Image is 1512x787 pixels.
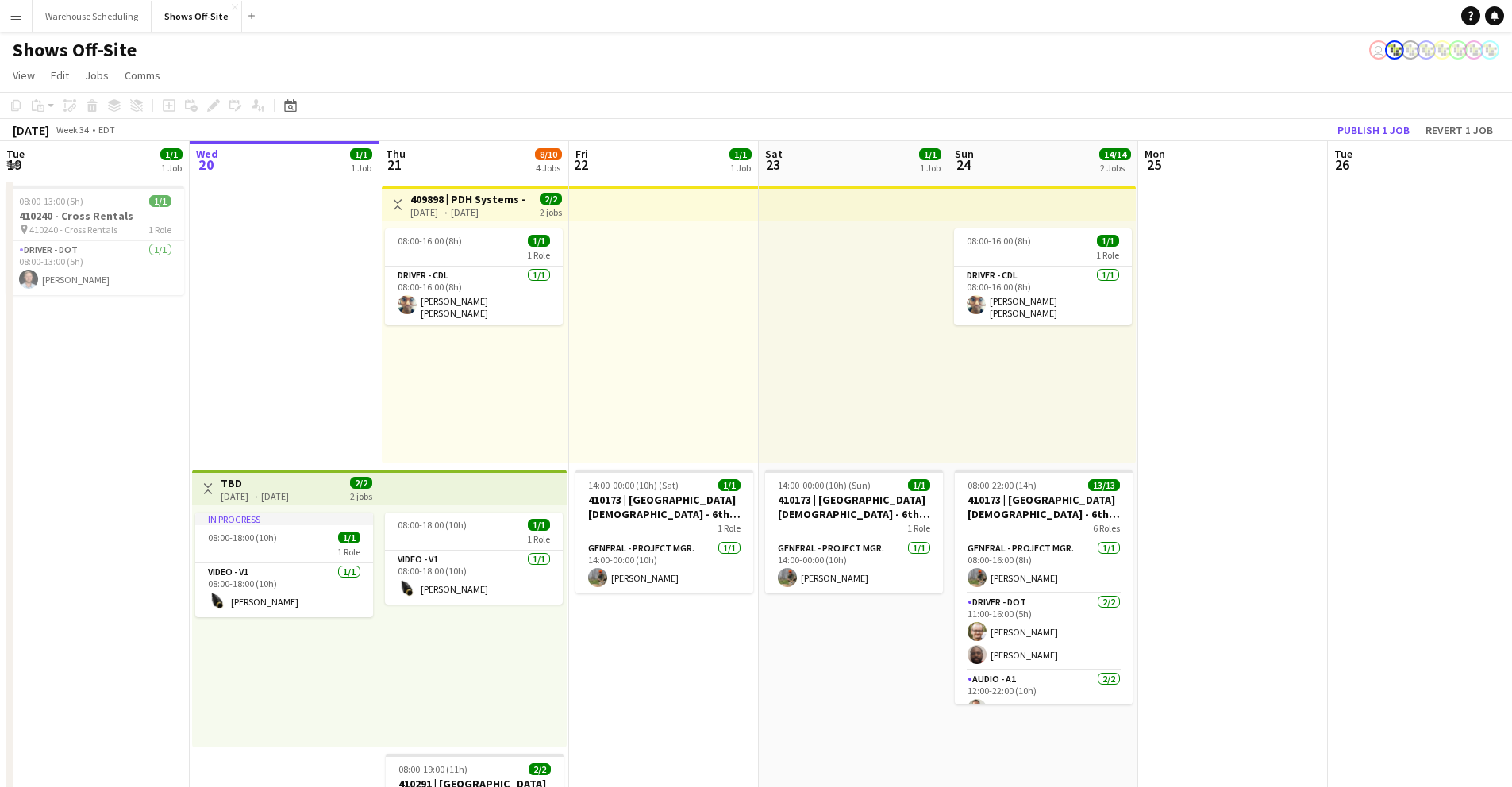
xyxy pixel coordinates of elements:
span: 6 Roles [1093,522,1120,534]
app-user-avatar: Labor Coordinator [1464,40,1483,60]
span: 08:00-16:00 (8h) [967,235,1031,247]
span: 1/1 [350,148,372,160]
span: 08:00-18:00 (10h) [398,519,467,531]
app-user-avatar: Toryn Tamborello [1369,40,1388,60]
div: [DATE] → [DATE] [221,490,289,502]
span: Sat [765,147,783,161]
span: 08:00-13:00 (5h) [19,195,83,207]
h1: Shows Off-Site [13,38,137,62]
app-user-avatar: Labor Coordinator [1417,40,1436,60]
span: 2/2 [350,477,372,489]
span: 08:00-19:00 (11h) [398,763,467,775]
span: 14/14 [1099,148,1131,160]
a: Comms [118,65,167,86]
div: 2 jobs [350,489,372,502]
span: 1/1 [729,148,752,160]
span: Tue [6,147,25,161]
span: 1 Role [718,522,741,534]
div: 4 Jobs [536,162,561,174]
span: 23 [763,155,783,174]
span: 1 Role [337,546,360,558]
span: 2/2 [529,763,551,775]
app-card-role: Video - V11/108:00-18:00 (10h)[PERSON_NAME] [195,563,373,617]
h3: TBD [221,476,289,490]
span: 8/10 [535,148,562,160]
a: Jobs [79,65,115,86]
app-user-avatar: Labor Coordinator [1433,40,1452,60]
span: Edit [51,68,69,83]
app-job-card: 14:00-00:00 (10h) (Sun)1/1410173 | [GEOGRAPHIC_DATA][DEMOGRAPHIC_DATA] - 6th Grade Fall Camp FFA ... [765,470,943,593]
span: Sun [955,147,974,161]
span: 1/1 [718,479,741,491]
span: 2/2 [540,193,562,205]
span: Tue [1334,147,1352,161]
span: 1 Role [907,522,930,534]
button: Shows Off-Site [152,1,242,32]
app-job-card: 08:00-13:00 (5h)1/1410240 - Cross Rentals 410240 - Cross Rentals1 RoleDriver - DOT1/108:00-13:00 ... [6,186,184,295]
span: 1/1 [919,148,941,160]
span: Wed [196,147,218,161]
span: 24 [952,155,974,174]
app-job-card: 14:00-00:00 (10h) (Sat)1/1410173 | [GEOGRAPHIC_DATA][DEMOGRAPHIC_DATA] - 6th Grade Fall Camp FFA ... [575,470,753,593]
span: 19 [4,155,25,174]
span: Comms [125,68,160,83]
app-user-avatar: Labor Coordinator [1401,40,1420,60]
span: 08:00-16:00 (8h) [398,235,462,247]
app-card-role: Video - V11/108:00-18:00 (10h)[PERSON_NAME] [385,551,563,605]
h3: 410173 | [GEOGRAPHIC_DATA][DEMOGRAPHIC_DATA] - 6th Grade Fall Camp FFA 2025 [955,493,1133,521]
app-card-role: General - Project Mgr.1/114:00-00:00 (10h)[PERSON_NAME] [765,539,943,593]
div: 2 jobs [540,205,562,218]
span: 1 Role [1096,249,1119,261]
app-card-role: General - Project Mgr.1/114:00-00:00 (10h)[PERSON_NAME] [575,539,753,593]
app-user-avatar: Labor Coordinator [1480,40,1499,60]
span: 1 Role [527,533,550,545]
span: Jobs [85,68,109,83]
span: 1/1 [528,235,550,247]
app-card-role: Driver - CDL1/108:00-16:00 (8h)[PERSON_NAME] [PERSON_NAME] [954,267,1132,325]
span: 1/1 [908,479,930,491]
app-job-card: In progress08:00-18:00 (10h)1/11 RoleVideo - V11/108:00-18:00 (10h)[PERSON_NAME] [195,513,373,617]
h3: 409898 | PDH Systems - Rock the Smokies 2025 [410,192,529,206]
span: 1/1 [149,195,171,207]
span: 22 [573,155,588,174]
span: 1/1 [1097,235,1119,247]
app-job-card: 08:00-16:00 (8h)1/11 RoleDriver - CDL1/108:00-16:00 (8h)[PERSON_NAME] [PERSON_NAME] [954,228,1132,325]
app-card-role: Driver - CDL1/108:00-16:00 (8h)[PERSON_NAME] [PERSON_NAME] [385,267,563,325]
app-job-card: 08:00-16:00 (8h)1/11 RoleDriver - CDL1/108:00-16:00 (8h)[PERSON_NAME] [PERSON_NAME] [385,228,563,325]
app-user-avatar: Labor Coordinator [1385,40,1404,60]
span: 13/13 [1088,479,1120,491]
span: 410240 - Cross Rentals [29,224,117,236]
span: 1/1 [338,532,360,543]
div: [DATE] → [DATE] [410,206,529,218]
div: 08:00-22:00 (14h)13/13410173 | [GEOGRAPHIC_DATA][DEMOGRAPHIC_DATA] - 6th Grade Fall Camp FFA 2025... [955,470,1133,704]
app-card-role: Audio - A12/212:00-22:00 (10h)[PERSON_NAME] [955,670,1133,747]
div: 1 Job [351,162,371,174]
app-user-avatar: Labor Coordinator [1449,40,1468,60]
span: 08:00-22:00 (14h) [968,479,1037,491]
span: 26 [1332,155,1352,174]
button: Warehouse Scheduling [33,1,152,32]
span: Fri [575,147,588,161]
div: 08:00-18:00 (10h)1/11 RoleVideo - V11/108:00-18:00 (10h)[PERSON_NAME] [385,513,563,605]
button: Revert 1 job [1419,120,1499,140]
span: 1 Role [527,249,550,261]
div: [DATE] [13,122,49,138]
span: 14:00-00:00 (10h) (Sun) [778,479,871,491]
h3: 410173 | [GEOGRAPHIC_DATA][DEMOGRAPHIC_DATA] - 6th Grade Fall Camp FFA 2025 [765,493,943,521]
span: 14:00-00:00 (10h) (Sat) [588,479,679,491]
div: 1 Job [161,162,182,174]
span: 08:00-18:00 (10h) [208,532,277,543]
button: Publish 1 job [1331,120,1416,140]
h3: 410240 - Cross Rentals [6,209,184,223]
div: EDT [98,124,115,136]
div: 2 Jobs [1100,162,1130,174]
span: Mon [1145,147,1165,161]
span: 20 [194,155,218,174]
span: 1/1 [160,148,183,160]
span: 1 Role [148,224,171,236]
